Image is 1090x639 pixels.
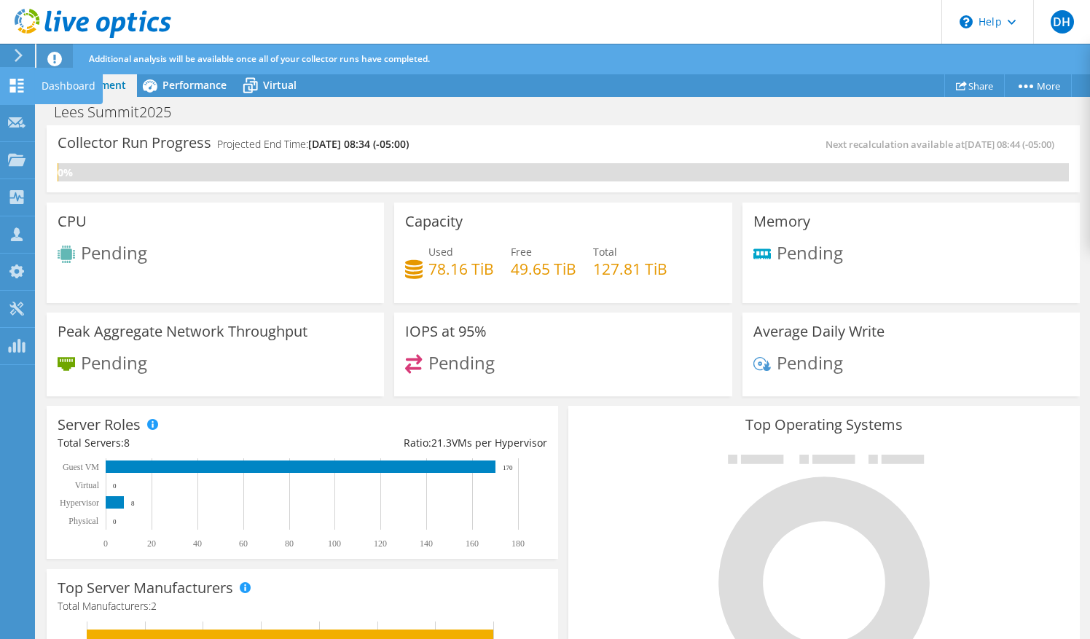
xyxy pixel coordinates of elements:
[593,245,617,259] span: Total
[503,464,513,471] text: 170
[47,104,194,120] h1: Lees Summit2025
[58,213,87,230] h3: CPU
[431,436,452,450] span: 21.3
[428,261,494,277] h4: 78.16 TiB
[965,138,1054,151] span: [DATE] 08:44 (-05:00)
[777,350,843,374] span: Pending
[162,78,227,92] span: Performance
[113,482,117,490] text: 0
[593,261,667,277] h4: 127.81 TiB
[217,136,409,152] h4: Projected End Time:
[113,518,117,525] text: 0
[428,350,495,374] span: Pending
[58,580,233,596] h3: Top Server Manufacturers
[81,240,147,264] span: Pending
[405,213,463,230] h3: Capacity
[826,138,1062,151] span: Next recalculation available at
[960,15,973,28] svg: \n
[777,240,843,264] span: Pending
[328,538,341,549] text: 100
[308,137,409,151] span: [DATE] 08:34 (-05:00)
[285,538,294,549] text: 80
[239,538,248,549] text: 60
[124,436,130,450] span: 8
[302,435,547,451] div: Ratio: VMs per Hypervisor
[511,261,576,277] h4: 49.65 TiB
[263,78,297,92] span: Virtual
[34,68,103,104] div: Dashboard
[579,417,1069,433] h3: Top Operating Systems
[420,538,433,549] text: 140
[753,213,810,230] h3: Memory
[58,435,302,451] div: Total Servers:
[147,538,156,549] text: 20
[89,52,430,65] span: Additional analysis will be available once all of your collector runs have completed.
[58,417,141,433] h3: Server Roles
[428,245,453,259] span: Used
[466,538,479,549] text: 160
[58,324,307,340] h3: Peak Aggregate Network Throughput
[151,599,157,613] span: 2
[60,498,99,508] text: Hypervisor
[193,538,202,549] text: 40
[753,324,885,340] h3: Average Daily Write
[63,462,99,472] text: Guest VM
[103,538,108,549] text: 0
[944,74,1005,97] a: Share
[405,324,487,340] h3: IOPS at 95%
[131,500,135,507] text: 8
[58,598,547,614] h4: Total Manufacturers:
[75,480,100,490] text: Virtual
[511,245,532,259] span: Free
[511,538,525,549] text: 180
[68,516,98,526] text: Physical
[374,538,387,549] text: 120
[1051,10,1074,34] span: DH
[81,350,147,374] span: Pending
[1004,74,1072,97] a: More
